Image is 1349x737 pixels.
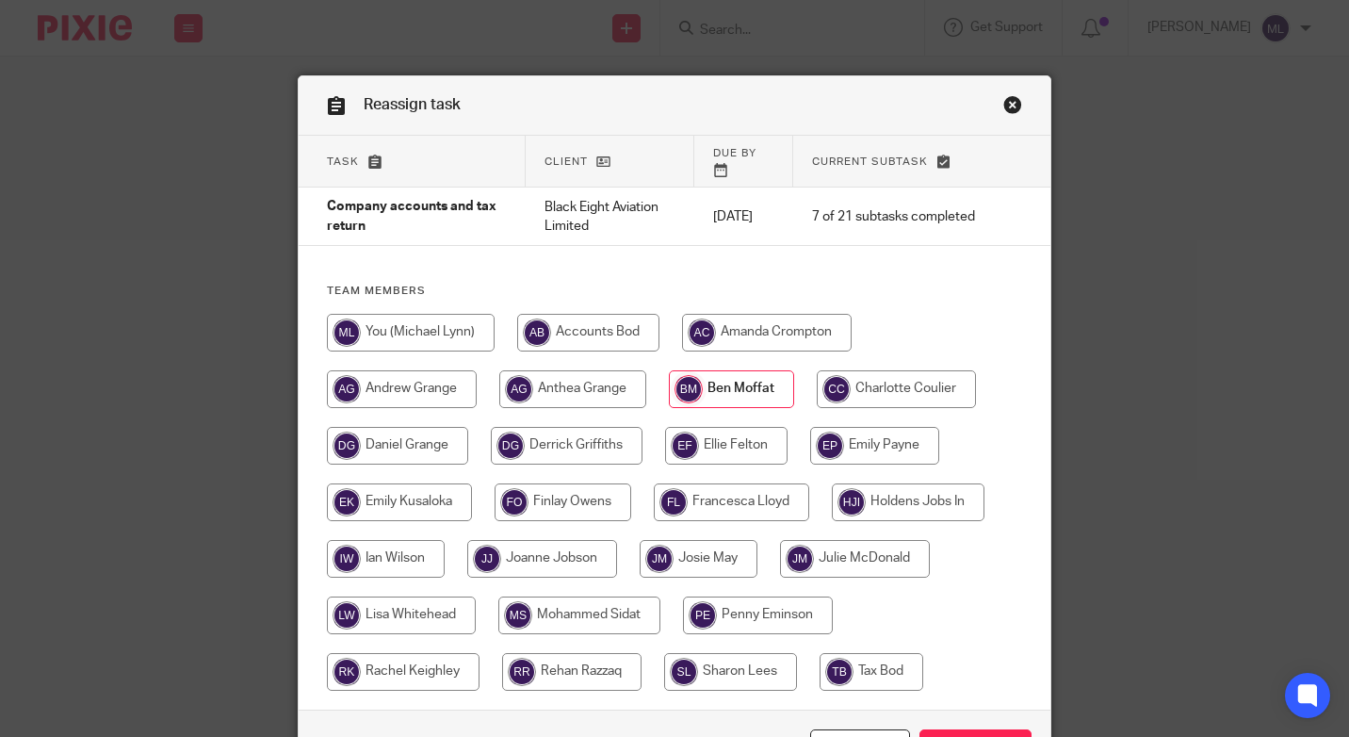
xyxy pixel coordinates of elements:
span: Company accounts and tax return [327,201,496,234]
span: Current subtask [812,156,928,167]
h4: Team members [327,284,1022,299]
span: Reassign task [364,97,461,112]
span: Due by [713,148,756,158]
p: Black Eight Aviation Limited [544,198,675,237]
td: 7 of 21 subtasks completed [793,188,994,246]
p: [DATE] [713,207,774,226]
span: Task [327,156,359,167]
span: Client [544,156,588,167]
a: Close this dialog window [1003,95,1022,121]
